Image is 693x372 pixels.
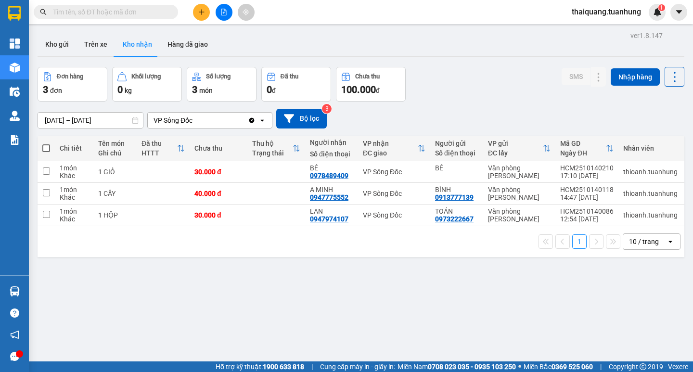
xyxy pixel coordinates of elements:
div: A MINH [310,186,353,193]
button: Kho gửi [38,33,77,56]
button: Đã thu0đ [261,67,331,102]
div: HCM2510140210 [560,164,614,172]
button: Hàng đã giao [160,33,216,56]
div: 1 CÂY [98,190,132,197]
span: đ [376,87,380,94]
div: HCM2510140086 [560,207,614,215]
div: thioanh.tuanhung [623,190,678,197]
span: 100.000 [341,84,376,95]
div: HTTT [141,149,177,157]
div: Khác [60,172,89,180]
img: dashboard-icon [10,38,20,49]
button: Nhập hàng [611,68,660,86]
svg: Clear value [248,116,256,124]
span: copyright [640,363,646,370]
div: Nhân viên [623,144,678,152]
div: Người gửi [435,140,478,147]
button: Kho nhận [115,33,160,56]
div: Trạng thái [252,149,293,157]
div: Ngày ĐH [560,149,606,157]
button: SMS [562,68,590,85]
div: ver 1.8.147 [630,30,663,41]
span: Miền Nam [398,361,516,372]
img: warehouse-icon [10,111,20,121]
div: Khác [60,193,89,201]
div: 1 GIỎ [98,168,132,176]
div: Số điện thoại [435,149,478,157]
div: 0973222667 [435,215,474,223]
span: Miền Bắc [524,361,593,372]
div: 17:10 [DATE] [560,172,614,180]
span: 3 [43,84,48,95]
svg: open [667,238,674,245]
span: file-add [220,9,227,15]
span: 3 [192,84,197,95]
button: Chưa thu100.000đ [336,67,406,102]
th: Toggle SortBy [137,136,190,161]
div: 0947775552 [310,193,348,201]
span: 0 [117,84,123,95]
div: Chưa thu [194,144,243,152]
div: BÌNH [435,186,478,193]
div: Chưa thu [355,73,380,80]
div: 0978489409 [310,172,348,180]
div: 30.000 đ [194,168,243,176]
img: warehouse-icon [10,286,20,296]
span: | [311,361,313,372]
strong: 0708 023 035 - 0935 103 250 [428,363,516,371]
span: caret-down [675,8,683,16]
strong: 0369 525 060 [552,363,593,371]
img: solution-icon [10,135,20,145]
div: Số lượng [206,73,231,80]
div: Khác [60,215,89,223]
div: TOÁN [435,207,478,215]
div: Văn phòng [PERSON_NAME] [488,186,551,201]
div: ĐC lấy [488,149,543,157]
button: Trên xe [77,33,115,56]
div: Ghi chú [98,149,132,157]
div: 1 món [60,164,89,172]
span: message [10,352,19,361]
div: Khối lượng [131,73,161,80]
span: Cung cấp máy in - giấy in: [320,361,395,372]
span: 0 [267,84,272,95]
div: Văn phòng [PERSON_NAME] [488,164,551,180]
th: Toggle SortBy [555,136,618,161]
span: notification [10,330,19,339]
svg: open [258,116,266,124]
th: Toggle SortBy [358,136,430,161]
button: Khối lượng0kg [112,67,182,102]
button: aim [238,4,255,21]
th: Toggle SortBy [483,136,555,161]
div: LAN [310,207,353,215]
div: HCM2510140118 [560,186,614,193]
div: 12:54 [DATE] [560,215,614,223]
strong: 1900 633 818 [263,363,304,371]
div: 40.000 đ [194,190,243,197]
span: 1 [660,4,663,11]
button: Đơn hàng3đơn [38,67,107,102]
span: | [600,361,602,372]
div: 1 món [60,186,89,193]
div: BÉ [310,164,353,172]
span: món [199,87,213,94]
div: Chi tiết [60,144,89,152]
div: Đã thu [281,73,298,80]
span: Hỗ trợ kỹ thuật: [216,361,304,372]
div: VP Sông Đốc [363,168,425,176]
div: Người nhận [310,139,353,146]
div: Thu hộ [252,140,293,147]
span: đ [272,87,276,94]
div: Mã GD [560,140,606,147]
input: Select a date range. [38,113,143,128]
button: file-add [216,4,232,21]
div: 14:47 [DATE] [560,193,614,201]
button: plus [193,4,210,21]
img: warehouse-icon [10,63,20,73]
div: 1 món [60,207,89,215]
span: aim [243,9,249,15]
sup: 1 [658,4,665,11]
span: ⚪️ [518,365,521,369]
div: Đã thu [141,140,177,147]
div: 0913777139 [435,193,474,201]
